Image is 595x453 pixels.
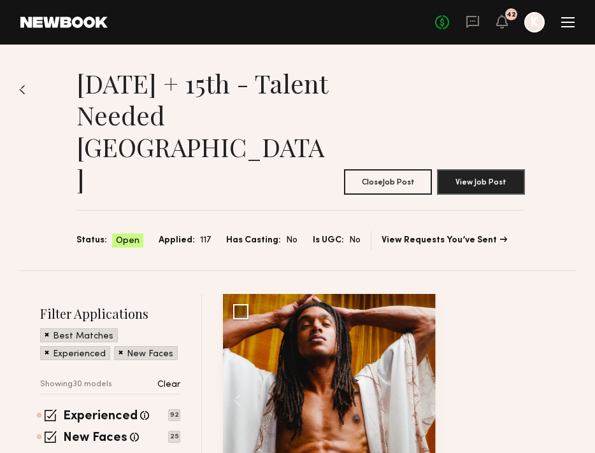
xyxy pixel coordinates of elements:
[40,380,112,389] p: Showing 30 models
[286,233,297,247] span: No
[76,67,331,195] h1: [DATE] + 15th - Talent Needed [GEOGRAPHIC_DATA]
[349,233,361,247] span: No
[168,431,180,443] p: 25
[53,350,106,359] p: Experienced
[40,305,180,322] h2: Filter Applications
[344,169,432,195] button: CloseJob Post
[437,169,525,195] button: View Job Post
[168,409,180,421] p: 92
[76,233,107,247] span: Status:
[506,11,516,18] div: 42
[157,380,180,389] p: Clear
[524,12,545,32] a: K
[226,233,281,247] span: Has Casting:
[159,233,195,247] span: Applied:
[127,350,173,359] p: New Faces
[19,85,25,95] img: Back to previous page
[116,235,140,247] span: Open
[63,410,138,423] label: Experienced
[53,332,113,341] p: Best Matches
[382,236,507,245] a: View Requests You’ve Sent
[63,432,127,445] label: New Faces
[313,233,344,247] span: Is UGC:
[200,233,211,247] span: 117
